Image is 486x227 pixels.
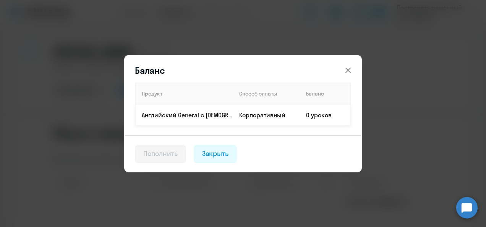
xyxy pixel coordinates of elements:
th: Способ оплаты [233,83,300,104]
header: Баланс [124,64,362,76]
div: Закрыть [202,149,229,159]
div: Пополнить [143,149,178,159]
td: 0 уроков [300,104,351,126]
th: Продукт [135,83,233,104]
button: Пополнить [135,145,186,163]
p: Английский General с [DEMOGRAPHIC_DATA] преподавателем [142,111,233,119]
td: Корпоративный [233,104,300,126]
th: Баланс [300,83,351,104]
button: Закрыть [194,145,237,163]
